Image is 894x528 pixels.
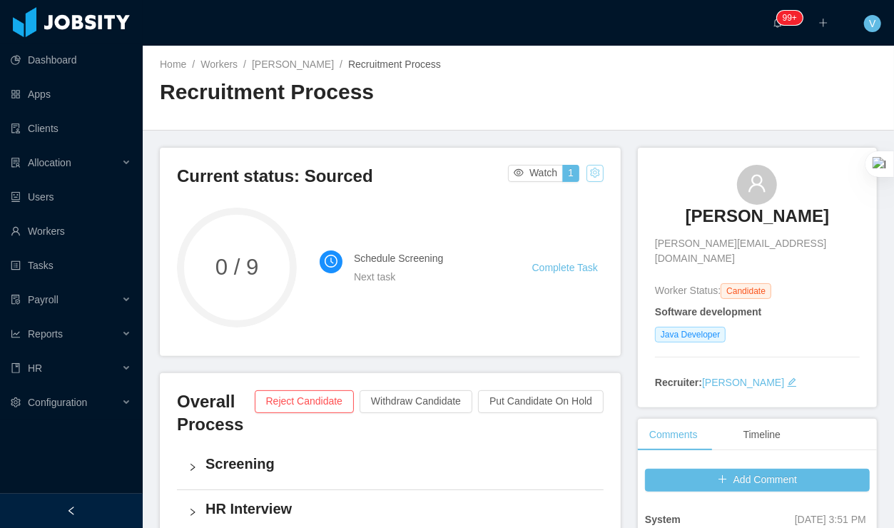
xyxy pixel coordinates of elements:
button: icon: eyeWatch [508,165,563,182]
span: HR [28,362,42,374]
i: icon: plus [818,18,828,28]
a: icon: pie-chartDashboard [11,46,131,74]
a: icon: appstoreApps [11,80,131,108]
span: V [869,15,875,32]
button: icon: plusAdd Comment [645,469,870,492]
span: Worker Status: [655,285,721,296]
a: [PERSON_NAME] [686,205,829,236]
button: Reject Candidate [255,390,354,413]
a: [PERSON_NAME] [702,377,784,388]
h3: Overall Process [177,390,255,437]
h2: Recruitment Process [160,78,519,107]
h4: HR Interview [205,499,592,519]
span: Reports [28,328,63,340]
strong: Recruiter: [655,377,702,388]
a: Workers [200,59,238,70]
a: icon: robotUsers [11,183,131,211]
span: Recruitment Process [348,59,441,70]
strong: Software development [655,306,761,318]
strong: System [645,514,681,525]
button: Put Candidate On Hold [478,390,604,413]
a: icon: profileTasks [11,251,131,280]
div: Next task [354,269,498,285]
span: [DATE] 3:51 PM [795,514,866,525]
span: / [243,59,246,70]
a: Home [160,59,186,70]
span: [PERSON_NAME][EMAIL_ADDRESS][DOMAIN_NAME] [655,236,860,266]
i: icon: book [11,363,21,373]
div: icon: rightScreening [177,445,604,489]
span: Payroll [28,294,59,305]
i: icon: setting [11,397,21,407]
span: 0 / 9 [177,256,297,278]
i: icon: user [747,173,767,193]
i: icon: edit [787,377,797,387]
i: icon: line-chart [11,329,21,339]
div: Timeline [732,419,792,451]
span: Java Developer [655,327,726,342]
span: Configuration [28,397,87,408]
i: icon: file-protect [11,295,21,305]
i: icon: bell [773,18,783,28]
a: icon: auditClients [11,114,131,143]
h4: Schedule Screening [354,250,498,266]
button: icon: setting [586,165,604,182]
i: icon: right [188,463,197,472]
h4: Screening [205,454,592,474]
span: Allocation [28,157,71,168]
span: Candidate [721,283,771,299]
h3: Current status: Sourced [177,165,508,188]
button: 1 [562,165,579,182]
span: / [340,59,342,70]
button: Withdraw Candidate [360,390,472,413]
sup: 912 [777,11,803,25]
a: Complete Task [532,262,598,273]
div: Comments [638,419,709,451]
a: [PERSON_NAME] [252,59,334,70]
h3: [PERSON_NAME] [686,205,829,228]
i: icon: clock-circle [325,255,337,268]
span: / [192,59,195,70]
i: icon: solution [11,158,21,168]
a: icon: userWorkers [11,217,131,245]
i: icon: right [188,508,197,517]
